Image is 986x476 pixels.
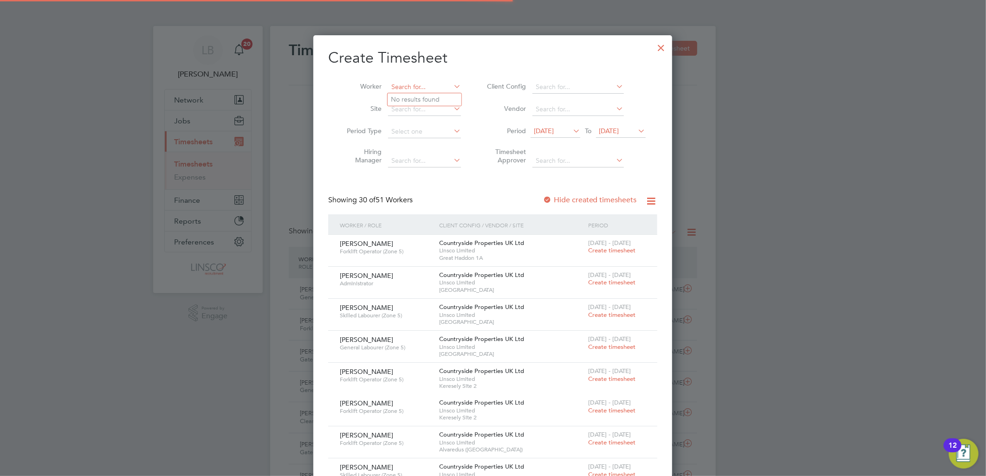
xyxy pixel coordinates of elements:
label: Hiring Manager [340,148,382,164]
label: Worker [340,82,382,90]
span: Create timesheet [588,311,636,319]
span: Create timesheet [588,278,636,286]
span: Alvaredus ([GEOGRAPHIC_DATA]) [439,446,584,453]
span: [PERSON_NAME] [340,463,393,471]
label: Hide created timesheets [543,195,637,205]
span: Forklift Operator (Zone 5) [340,439,432,447]
span: [PERSON_NAME] [340,367,393,376]
span: [DATE] - [DATE] [588,367,631,375]
span: [DATE] - [DATE] [588,431,631,438]
li: No results found [388,93,461,105]
span: Create timesheet [588,343,636,351]
div: Worker / Role [337,214,437,236]
span: [DATE] - [DATE] [588,399,631,406]
span: [GEOGRAPHIC_DATA] [439,286,584,294]
span: 30 of [359,195,376,205]
span: [DATE] - [DATE] [588,463,631,470]
span: [DATE] - [DATE] [588,271,631,279]
span: [DATE] [534,127,554,135]
input: Search for... [532,81,624,94]
span: [PERSON_NAME] [340,303,393,312]
span: Linsco Limited [439,407,584,414]
span: [PERSON_NAME] [340,399,393,407]
span: Keresely Site 2 [439,414,584,421]
span: Countryside Properties UK Ltd [439,399,524,406]
span: [DATE] - [DATE] [588,239,631,247]
label: Site [340,104,382,113]
div: Period [586,214,648,236]
span: Create timesheet [588,438,636,446]
span: Keresely Site 2 [439,382,584,390]
input: Search for... [532,103,624,116]
div: 12 [948,445,957,457]
span: [GEOGRAPHIC_DATA] [439,318,584,326]
span: Forklift Operator (Zone 5) [340,376,432,383]
input: Search for... [388,154,461,167]
span: [DATE] [599,127,619,135]
label: Client Config [484,82,526,90]
span: [PERSON_NAME] [340,335,393,344]
span: General Labourer (Zone 5) [340,344,432,351]
button: Open Resource Center, 12 new notifications [949,439,979,469]
span: Linsco Limited [439,311,584,319]
label: Vendor [484,104,526,113]
input: Search for... [388,81,461,94]
span: [PERSON_NAME] [340,431,393,439]
span: [DATE] - [DATE] [588,335,631,343]
span: Countryside Properties UK Ltd [439,303,524,311]
span: Countryside Properties UK Ltd [439,463,524,470]
span: [DATE] - [DATE] [588,303,631,311]
span: Skilled Labourer (Zone 5) [340,312,432,319]
span: Create timesheet [588,375,636,383]
span: Administrator [340,280,432,287]
label: Period [484,127,526,135]
label: Period Type [340,127,382,135]
input: Search for... [532,154,624,167]
span: Countryside Properties UK Ltd [439,431,524,438]
span: Forklift Operator (Zone 5) [340,407,432,415]
span: Countryside Properties UK Ltd [439,239,524,247]
span: Forklift Operator (Zone 5) [340,248,432,255]
input: Search for... [388,103,461,116]
span: [PERSON_NAME] [340,239,393,248]
span: [PERSON_NAME] [340,271,393,280]
span: Countryside Properties UK Ltd [439,335,524,343]
span: Linsco Limited [439,439,584,446]
input: Select one [388,125,461,138]
span: Linsco Limited [439,279,584,286]
label: Timesheet Approver [484,148,526,164]
span: 51 Workers [359,195,413,205]
span: To [582,125,594,137]
div: Showing [328,195,415,205]
span: Great Haddon 1A [439,254,584,262]
span: Linsco Limited [439,247,584,254]
span: Linsco Limited [439,375,584,383]
span: Create timesheet [588,246,636,254]
span: [GEOGRAPHIC_DATA] [439,350,584,358]
span: Create timesheet [588,406,636,414]
h2: Create Timesheet [328,48,657,68]
span: Linsco Limited [439,343,584,351]
span: Countryside Properties UK Ltd [439,367,524,375]
div: Client Config / Vendor / Site [437,214,586,236]
span: Countryside Properties UK Ltd [439,271,524,279]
